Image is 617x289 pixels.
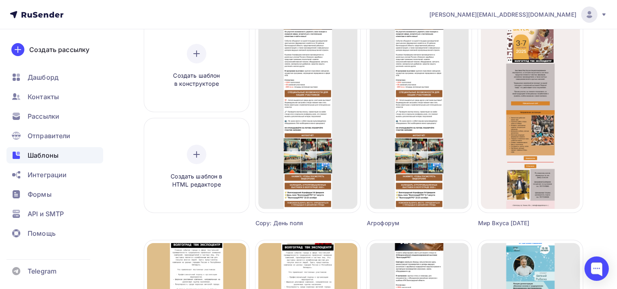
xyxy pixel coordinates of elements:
[6,89,103,105] a: Контакты
[28,266,56,276] span: Telegram
[6,128,103,144] a: Отправители
[158,172,235,189] span: Создать шаблон в HTML редакторе
[29,45,89,54] div: Создать рассылку
[6,69,103,85] a: Дашборд
[28,131,71,141] span: Отправители
[478,219,557,227] div: Мир Вкуса [DATE]
[367,219,446,227] div: Агрофорум
[28,228,56,238] span: Помощь
[28,72,58,82] span: Дашборд
[255,219,334,227] div: Copy: День поля
[28,92,59,102] span: Контакты
[6,108,103,124] a: Рассылки
[28,111,59,121] span: Рассылки
[158,72,235,88] span: Создать шаблон в конструкторе
[6,186,103,202] a: Формы
[28,170,67,180] span: Интеграции
[6,147,103,163] a: Шаблоны
[429,11,576,19] span: [PERSON_NAME][EMAIL_ADDRESS][DOMAIN_NAME]
[28,189,52,199] span: Формы
[28,209,64,219] span: API и SMTP
[429,7,607,23] a: [PERSON_NAME][EMAIL_ADDRESS][DOMAIN_NAME]
[28,150,58,160] span: Шаблоны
